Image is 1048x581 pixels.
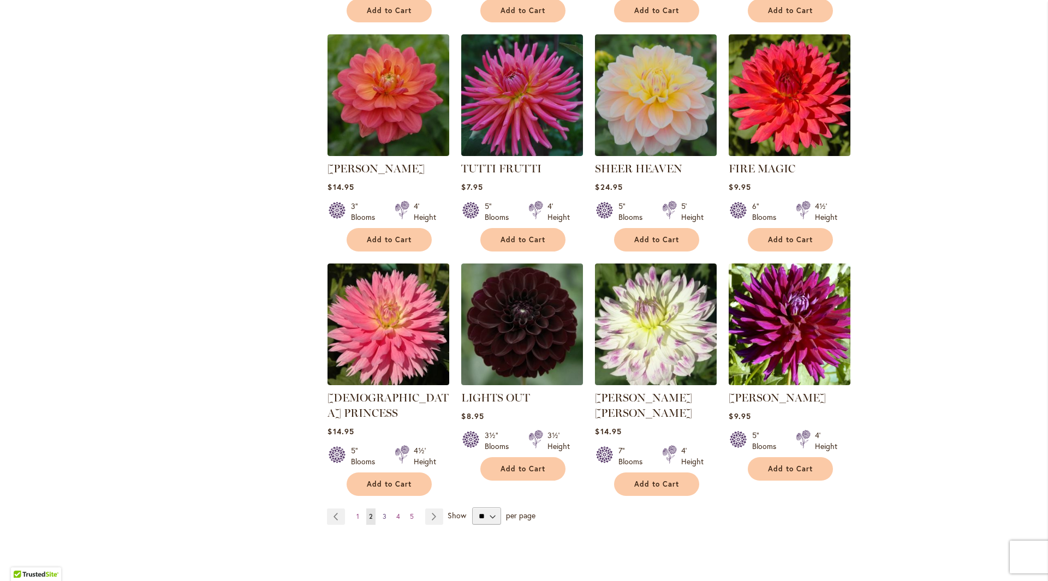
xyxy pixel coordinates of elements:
div: 4½' Height [815,201,837,223]
div: 3½' Height [547,430,570,452]
a: SHEER HEAVEN [595,162,682,175]
a: LIGHTS OUT [461,391,530,404]
span: Add to Cart [501,464,545,474]
button: Add to Cart [347,228,432,251]
a: TUTTI FRUTTI [461,148,583,158]
div: 5" Blooms [618,201,649,223]
img: FIRE MAGIC [729,34,850,156]
div: 4' Height [815,430,837,452]
span: 5 [410,512,414,520]
div: 4½' Height [414,445,436,467]
button: Add to Cart [748,228,833,251]
a: [PERSON_NAME] [PERSON_NAME] [595,391,692,420]
span: Add to Cart [768,464,813,474]
a: 1 [354,508,362,525]
a: 3 [380,508,389,525]
span: $14.95 [327,182,354,192]
span: 3 [383,512,386,520]
span: Add to Cart [768,235,813,244]
span: Add to Cart [367,235,412,244]
a: FIRE MAGIC [729,162,795,175]
span: $9.95 [729,182,751,192]
img: LIGHTS OUT [461,263,583,385]
a: [DEMOGRAPHIC_DATA] PRINCESS [327,391,449,420]
span: Add to Cart [768,6,813,15]
div: 7" Blooms [618,445,649,467]
span: $14.95 [595,426,621,436]
img: TUTTI FRUTTI [461,34,583,156]
img: SHEER HEAVEN [595,34,717,156]
span: $8.95 [461,411,484,421]
span: Add to Cart [501,235,545,244]
span: 2 [369,512,373,520]
button: Add to Cart [748,457,833,481]
span: Add to Cart [634,6,679,15]
a: FIRE MAGIC [729,148,850,158]
span: Show [448,510,466,520]
div: 5' Height [681,201,704,223]
img: GAY PRINCESS [327,263,449,385]
div: 4' Height [414,201,436,223]
div: 5" Blooms [752,430,783,452]
span: Add to Cart [367,480,412,489]
button: Add to Cart [347,472,432,496]
a: LORA ASHLEY [327,148,449,158]
span: $7.95 [461,182,483,192]
a: [PERSON_NAME] [327,162,425,175]
span: Add to Cart [501,6,545,15]
img: LORA ASHLEY [327,34,449,156]
span: Add to Cart [634,480,679,489]
img: MARGARET ELLEN [595,263,717,385]
button: Add to Cart [614,228,699,251]
span: $9.95 [729,411,751,421]
a: 5 [407,508,416,525]
button: Add to Cart [480,457,565,481]
span: Add to Cart [634,235,679,244]
div: 4' Height [681,445,704,467]
span: $24.95 [595,182,622,192]
div: 3½" Blooms [485,430,515,452]
a: GAY PRINCESS [327,377,449,387]
a: MARGARET ELLEN [595,377,717,387]
div: 5" Blooms [485,201,515,223]
a: SHEER HEAVEN [595,148,717,158]
a: [PERSON_NAME] [729,391,826,404]
span: per page [506,510,535,520]
iframe: Launch Accessibility Center [8,542,39,573]
div: 6" Blooms [752,201,783,223]
button: Add to Cart [480,228,565,251]
span: 1 [356,512,359,520]
a: LIGHTS OUT [461,377,583,387]
a: NADINE JESSIE [729,377,850,387]
button: Add to Cart [614,472,699,496]
span: $14.95 [327,426,354,436]
a: 4 [394,508,403,525]
img: NADINE JESSIE [729,263,850,385]
span: Add to Cart [367,6,412,15]
div: 3" Blooms [351,201,382,223]
span: 4 [396,512,400,520]
a: TUTTI FRUTTI [461,162,541,175]
div: 4' Height [547,201,570,223]
div: 5" Blooms [351,445,382,467]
